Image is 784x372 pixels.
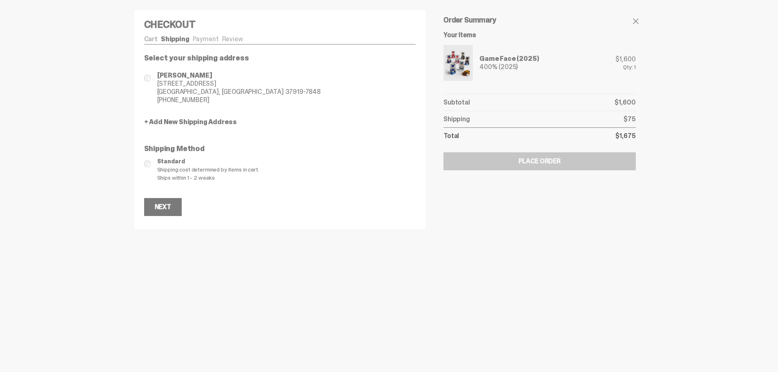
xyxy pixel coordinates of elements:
span: Standard [157,157,416,165]
div: Qty: 1 [615,64,635,70]
span: [GEOGRAPHIC_DATA], [GEOGRAPHIC_DATA] 37919-7848 [157,88,321,96]
button: Next [144,198,182,216]
a: + Add New Shipping Address [144,119,416,125]
div: Next [155,204,171,210]
div: 400% (2025) [479,64,539,70]
p: $1,600 [615,99,635,106]
h5: Order Summary [443,16,635,24]
div: Place Order [519,158,561,165]
p: Select your shipping address [144,54,416,62]
h4: Checkout [144,20,416,29]
div: Game Face (2025) [479,56,539,62]
a: Shipping [161,35,189,43]
p: Shipping Method [144,145,416,152]
span: [STREET_ADDRESS] [157,80,321,88]
h6: Your Items [443,32,635,38]
p: $75 [624,116,636,123]
span: Ships within 1 - 2 weeks [157,174,416,182]
p: $1,675 [615,133,635,139]
a: Cart [144,35,158,43]
button: Place Order [443,152,635,170]
p: Shipping [443,116,470,123]
span: [PERSON_NAME] [157,71,321,80]
p: Total [443,133,459,139]
div: $1,600 [615,56,635,62]
img: 01-ghostwrite-mlb-game-face-complete-set.png [445,47,471,79]
span: Shipping cost determined by items in cart. [157,165,416,174]
p: Subtotal [443,99,470,106]
span: [PHONE_NUMBER] [157,96,321,104]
